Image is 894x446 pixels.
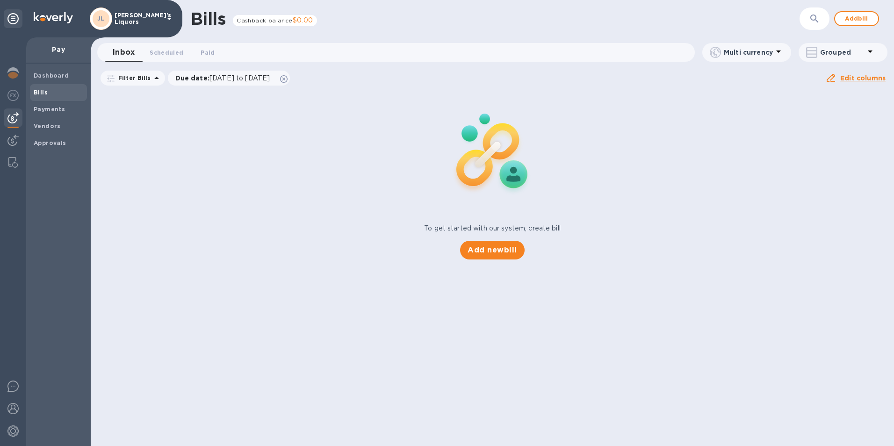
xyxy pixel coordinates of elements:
span: Scheduled [150,48,183,58]
span: Add bill [843,13,871,24]
b: Vendors [34,122,61,129]
button: Add newbill [460,241,524,259]
b: Payments [34,106,65,113]
h1: Bills [191,9,225,29]
img: Logo [34,12,73,23]
p: To get started with our system, create bill [424,223,561,233]
span: $0.00 [293,16,313,24]
p: Due date : [175,73,275,83]
span: Paid [201,48,215,58]
span: Cashback balance [237,17,292,24]
div: Unpin categories [4,9,22,28]
b: Approvals [34,139,66,146]
p: Grouped [820,48,865,57]
img: Foreign exchange [7,90,19,101]
div: Due date:[DATE] to [DATE] [168,71,290,86]
p: [PERSON_NAME]'s Liquors [115,12,161,25]
b: Dashboard [34,72,69,79]
button: Addbill [834,11,879,26]
p: Pay [34,45,83,54]
b: JL [97,15,105,22]
span: Add new bill [468,245,517,256]
span: Inbox [113,46,135,59]
u: Edit columns [840,74,886,82]
p: Filter Bills [115,74,151,82]
b: Bills [34,89,48,96]
span: [DATE] to [DATE] [209,74,270,82]
p: Multi currency [724,48,773,57]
